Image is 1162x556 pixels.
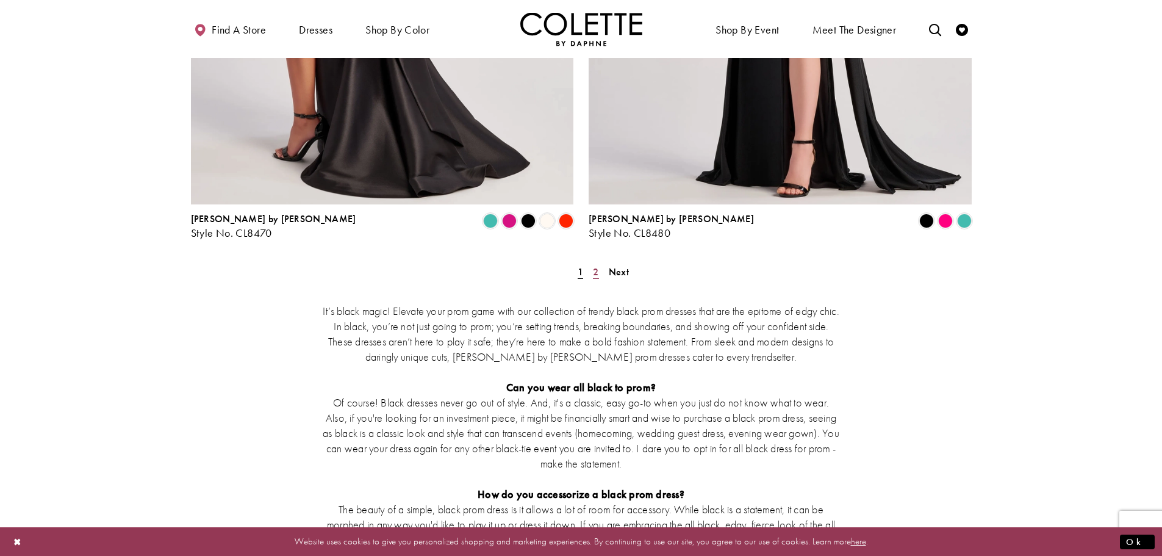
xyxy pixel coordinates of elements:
i: Scarlet [559,214,573,228]
span: Next [609,265,629,278]
strong: How do you accessorize a black prom dress? [478,487,684,501]
span: 2 [593,265,598,278]
i: Black [521,214,536,228]
i: Hot Pink [938,214,953,228]
span: [PERSON_NAME] by [PERSON_NAME] [191,212,356,225]
div: Colette by Daphne Style No. CL8470 [191,214,356,239]
a: here [851,535,866,547]
a: Next Page [605,263,633,281]
span: Shop By Event [712,12,782,46]
span: Shop by color [365,24,429,36]
span: Current Page [574,263,587,281]
span: Style No. CL8480 [589,226,670,240]
strong: Can you wear all black to prom? [506,380,656,394]
span: Shop by color [362,12,432,46]
i: Turquoise [957,214,972,228]
span: Shop By Event [715,24,779,36]
p: Of course! Black dresses never go out of style. And, it's a classic, easy go-to when you just do ... [322,395,841,471]
button: Submit Dialog [1120,534,1155,549]
i: Fuchsia [502,214,517,228]
img: Colette by Daphne [520,12,642,46]
a: Visit Home Page [520,12,642,46]
span: [PERSON_NAME] by [PERSON_NAME] [589,212,754,225]
a: Meet the designer [809,12,900,46]
p: It’s black magic! Elevate your prom game with our collection of trendy black prom dresses that ar... [322,303,841,364]
span: Dresses [299,24,332,36]
i: Turquoise [483,214,498,228]
button: Close Dialog [7,531,28,552]
span: 1 [578,265,583,278]
a: Page 2 [589,263,602,281]
p: Website uses cookies to give you personalized shopping and marketing experiences. By continuing t... [88,533,1074,550]
a: Toggle search [926,12,944,46]
div: Colette by Daphne Style No. CL8480 [589,214,754,239]
i: Black [919,214,934,228]
span: Find a store [212,24,266,36]
span: Meet the designer [812,24,897,36]
a: Find a store [191,12,269,46]
span: Dresses [296,12,335,46]
span: Style No. CL8470 [191,226,272,240]
a: Check Wishlist [953,12,971,46]
i: Diamond White [540,214,554,228]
